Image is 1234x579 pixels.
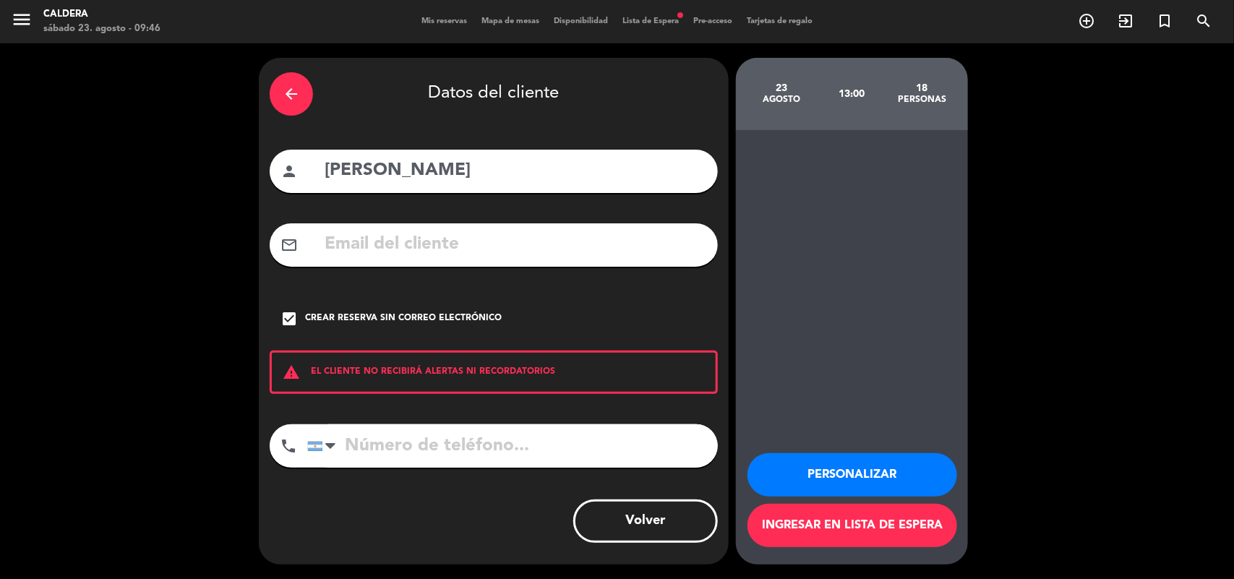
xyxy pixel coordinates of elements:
[573,499,718,543] button: Volver
[1195,12,1212,30] i: search
[887,94,957,106] div: personas
[270,69,718,119] div: Datos del cliente
[272,364,311,381] i: warning
[308,425,341,467] div: Argentina: +54
[270,351,718,394] div: EL CLIENTE NO RECIBIRÁ ALERTAS NI RECORDATORIOS
[686,17,740,25] span: Pre-acceso
[414,17,474,25] span: Mis reservas
[280,163,298,180] i: person
[43,7,160,22] div: Caldera
[307,424,718,468] input: Número de teléfono...
[1117,12,1134,30] i: exit_to_app
[747,453,957,497] button: Personalizar
[740,17,820,25] span: Tarjetas de regalo
[305,312,502,326] div: Crear reserva sin correo electrónico
[615,17,686,25] span: Lista de Espera
[280,310,298,327] i: check_box
[280,437,297,455] i: phone
[1078,12,1095,30] i: add_circle_outline
[1156,12,1173,30] i: turned_in_not
[817,69,887,119] div: 13:00
[747,504,957,547] button: Ingresar en lista de espera
[43,22,160,36] div: sábado 23. agosto - 09:46
[887,82,957,94] div: 18
[747,82,817,94] div: 23
[11,9,33,35] button: menu
[323,156,707,186] input: Nombre del cliente
[547,17,615,25] span: Disponibilidad
[747,94,817,106] div: agosto
[283,85,300,103] i: arrow_back
[474,17,547,25] span: Mapa de mesas
[280,236,298,254] i: mail_outline
[676,11,685,20] span: fiber_manual_record
[11,9,33,30] i: menu
[323,230,707,260] input: Email del cliente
